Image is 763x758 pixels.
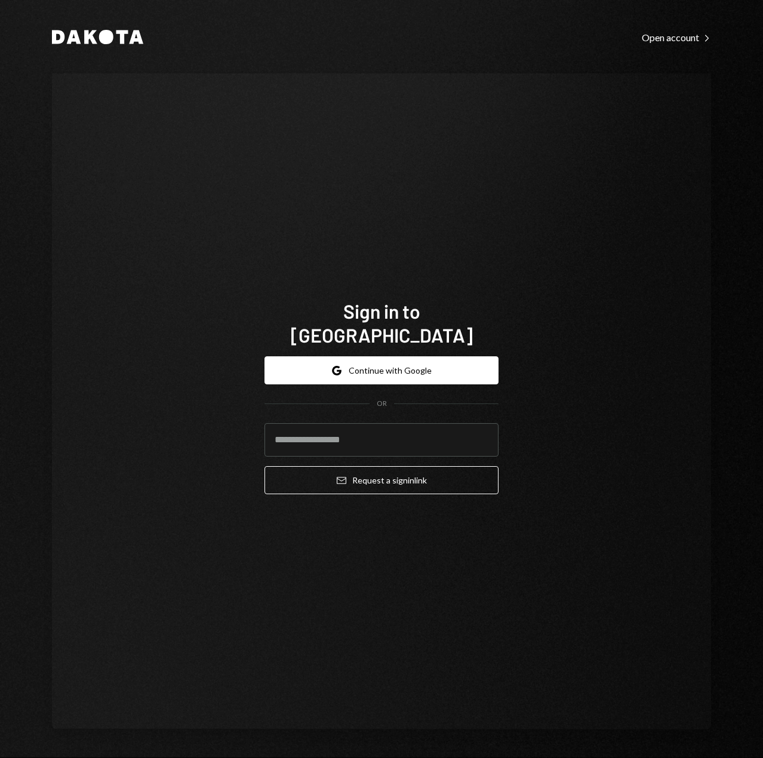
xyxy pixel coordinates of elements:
[377,399,387,409] div: OR
[264,299,499,347] h1: Sign in to [GEOGRAPHIC_DATA]
[642,30,711,44] a: Open account
[264,466,499,494] button: Request a signinlink
[264,356,499,384] button: Continue with Google
[642,32,711,44] div: Open account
